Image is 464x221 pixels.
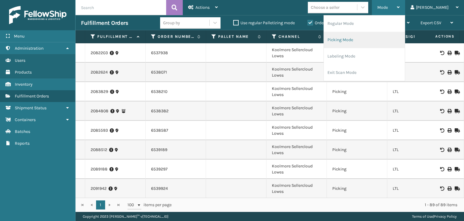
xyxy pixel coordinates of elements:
[91,166,108,172] a: 2089188
[327,179,387,198] td: Picking
[15,82,33,87] span: Inventory
[327,121,387,140] td: Picking
[440,148,444,152] i: Void BOL
[91,89,108,95] a: 2083829
[266,82,327,101] td: Koolmore Sellercloud Lowes
[324,15,405,32] li: Regular Mode
[127,202,137,208] span: 100
[279,34,315,39] label: Channel
[146,82,206,101] td: 6538210
[83,212,168,221] p: Copyright 2023 [PERSON_NAME]™ v [TECHNICAL_ID]
[91,50,108,56] a: 2082203
[324,64,405,81] li: Exit Scan Mode
[440,167,444,171] i: Void BOL
[440,109,444,113] i: Void BOL
[387,121,448,140] td: LTL
[447,186,451,191] i: Print BOL
[91,127,108,134] a: 2085593
[195,5,210,10] span: Actions
[15,46,43,51] span: Administration
[327,140,387,160] td: Picking
[233,20,295,25] label: Use regular Palletizing mode
[416,31,458,41] span: Actions
[434,214,457,219] a: Privacy Policy
[447,70,451,74] i: Print BOL
[91,69,108,75] a: 2082624
[447,51,451,55] i: Print BOL
[440,128,444,133] i: Void BOL
[327,101,387,121] td: Picking
[127,200,172,209] span: items per page
[266,63,327,82] td: Koolmore Sellercloud Lowes
[377,5,388,10] span: Mode
[387,82,448,101] td: LTL
[91,186,107,192] a: 2091942
[440,90,444,94] i: Void BOL
[146,160,206,179] td: 6539297
[412,214,433,219] a: Terms of Use
[266,43,327,63] td: Koolmore Sellercloud Lowes
[91,108,108,114] a: 2084808
[15,94,49,99] span: Fulfillment Orders
[146,121,206,140] td: 6538587
[455,109,458,113] i: Mark as Shipped
[447,109,451,113] i: Print BOL
[455,186,458,191] i: Mark as Shipped
[266,121,327,140] td: Koolmore Sellercloud Lowes
[81,19,128,27] h3: Fulfillment Orders
[146,101,206,121] td: 6538382
[146,179,206,198] td: 6539924
[387,63,448,82] td: LTL
[218,34,255,39] label: Pallet Name
[440,51,444,55] i: Void BOL
[180,202,457,208] div: 1 - 89 of 89 items
[9,6,66,24] img: logo
[158,34,194,39] label: Order Number
[266,160,327,179] td: Koolmore Sellercloud Lowes
[15,58,25,63] span: Users
[447,148,451,152] i: Print BOL
[387,43,448,63] td: LTL
[266,140,327,160] td: Koolmore Sellercloud Lowes
[447,90,451,94] i: Print BOL
[266,179,327,198] td: Koolmore Sellercloud Lowes
[447,167,451,171] i: Print BOL
[15,70,32,75] span: Products
[447,128,451,133] i: Print BOL
[327,160,387,179] td: Picking
[15,117,36,122] span: Containers
[387,101,448,121] td: LTL
[96,200,105,209] a: 1
[163,20,180,26] div: Group by
[387,140,448,160] td: LTL
[324,48,405,64] li: Labeling Mode
[455,167,458,171] i: Mark as Shipped
[455,70,458,74] i: Mark as Shipped
[440,186,444,191] i: Void BOL
[455,51,458,55] i: Mark as Shipped
[455,128,458,133] i: Mark as Shipped
[15,105,47,110] span: Shipment Status
[387,179,448,198] td: LTL
[455,148,458,152] i: Mark as Shipped
[14,34,24,39] span: Menu
[91,147,107,153] a: 2088512
[455,90,458,94] i: Mark as Shipped
[412,212,457,221] div: |
[420,20,441,25] span: Export CSV
[324,32,405,48] li: Picking Mode
[311,4,340,11] div: Choose a seller
[15,129,30,134] span: Batches
[387,160,448,179] td: LTL
[440,70,444,74] i: Void BOL
[15,141,30,146] span: Reports
[146,63,206,82] td: 6538071
[146,43,206,63] td: 6537938
[97,34,134,39] label: Fulfillment Order Id
[327,82,387,101] td: Picking
[266,101,327,121] td: Koolmore Sellercloud Lowes
[308,20,366,25] label: Orders to be shipped [DATE]
[146,140,206,160] td: 6539189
